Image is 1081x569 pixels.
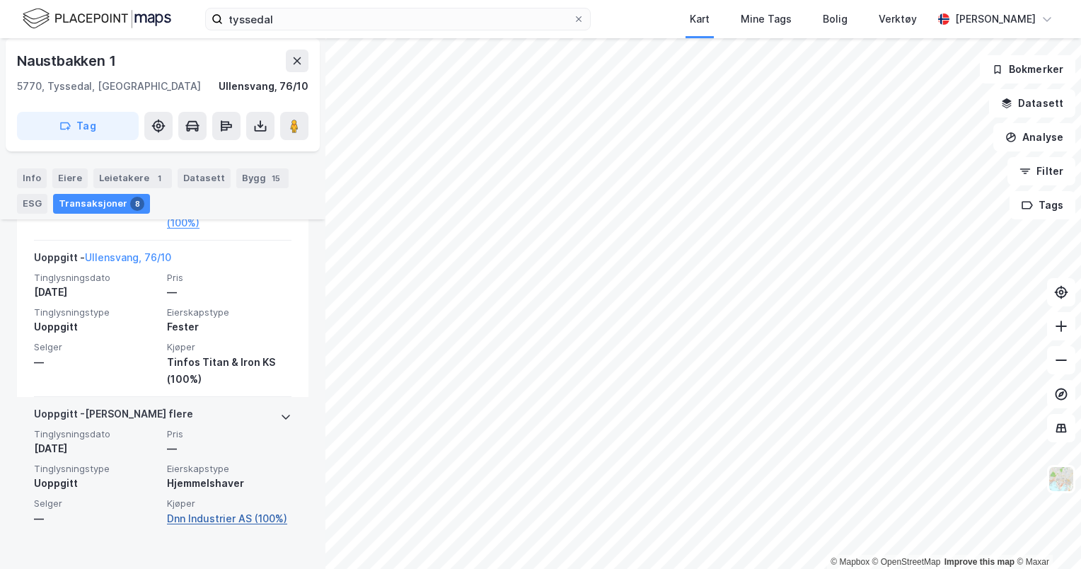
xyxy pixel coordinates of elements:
a: OpenStreetMap [872,557,941,567]
input: Søk på adresse, matrikkel, gårdeiere, leietakere eller personer [223,8,573,30]
div: Tinfos Titan & Iron KS (100%) [167,354,291,388]
div: Uoppgitt - [PERSON_NAME] flere [34,406,193,428]
button: Filter [1007,157,1075,185]
a: Dnn Industrier AS (100%) [167,510,291,527]
div: Datasett [178,168,231,188]
span: Tinglysningsdato [34,272,158,284]
img: logo.f888ab2527a4732fd821a326f86c7f29.svg [23,6,171,31]
button: Tag [17,112,139,140]
div: Bygg [236,168,289,188]
a: Improve this map [944,557,1014,567]
div: Kart [690,11,710,28]
div: — [34,354,158,371]
div: Hjemmelshaver [167,475,291,492]
span: Eierskapstype [167,463,291,475]
img: Z [1048,466,1075,493]
button: Bokmerker [980,55,1075,84]
div: 5770, Tyssedal, [GEOGRAPHIC_DATA] [17,78,201,95]
div: — [167,284,291,301]
div: Info [17,168,47,188]
span: Eierskapstype [167,306,291,318]
div: Naustbakken 1 [17,50,118,72]
button: Tags [1010,191,1075,219]
div: Uoppgitt [34,318,158,335]
div: 1 [152,171,166,185]
span: Selger [34,341,158,353]
div: Kontrollprogram for chat [1010,501,1081,569]
div: — [34,510,158,527]
div: 8 [130,197,144,211]
div: [DATE] [34,284,158,301]
span: Tinglysningstype [34,306,158,318]
span: Selger [34,498,158,510]
span: Tinglysningsdato [34,428,158,440]
span: Tinglysningstype [34,463,158,475]
div: Ullensvang, 76/10 [219,78,308,95]
div: Verktøy [879,11,917,28]
div: Uoppgitt - [34,249,171,272]
button: Datasett [989,89,1075,117]
span: Pris [167,428,291,440]
a: Ullensvang, 76/10 [85,251,171,263]
div: Transaksjoner [53,194,150,214]
div: [DATE] [34,440,158,457]
div: Leietakere [93,168,172,188]
span: Kjøper [167,498,291,510]
div: Uoppgitt [34,475,158,492]
div: 15 [269,171,283,185]
button: Analyse [993,123,1075,151]
div: ESG [17,194,47,214]
a: Mapbox [831,557,869,567]
div: Mine Tags [741,11,792,28]
div: Eiere [52,168,88,188]
div: — [167,440,291,457]
iframe: Chat Widget [1010,501,1081,569]
span: Kjøper [167,341,291,353]
div: [PERSON_NAME] [955,11,1036,28]
div: Bolig [823,11,848,28]
div: Fester [167,318,291,335]
span: Pris [167,272,291,284]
